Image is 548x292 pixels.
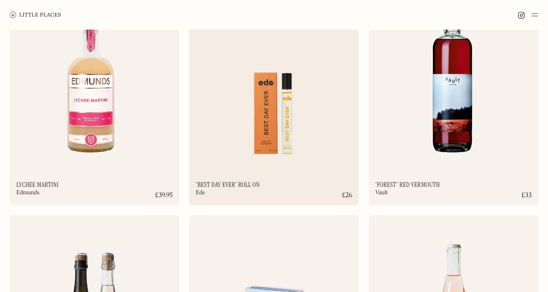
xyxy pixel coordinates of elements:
[342,192,352,199] div: £26
[16,182,59,188] h2: Lychee Martini
[155,192,173,199] div: £39.95
[196,190,205,195] div: Ede
[375,190,388,195] div: Vault
[196,182,260,188] h2: 'Best Day Ever' Roll On
[521,192,532,199] div: £33
[375,182,440,188] h2: 'Forest' Red Vermouth
[16,190,39,195] div: Edmunds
